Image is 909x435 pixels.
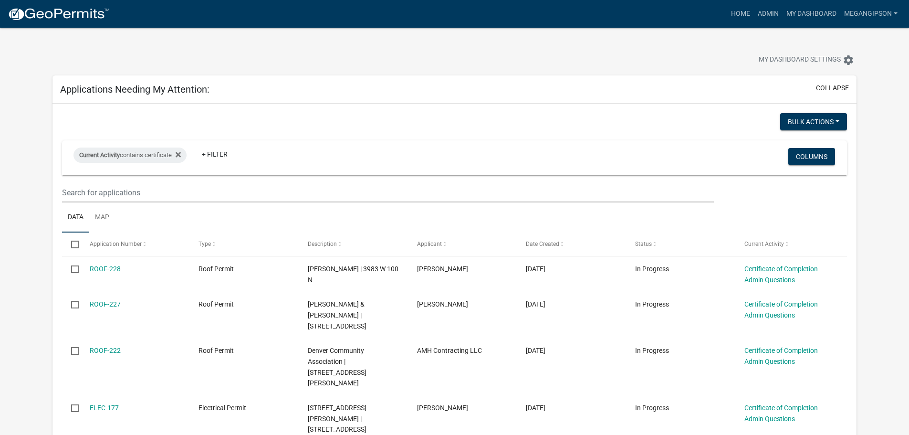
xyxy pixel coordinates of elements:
a: Map [89,202,115,233]
span: Current Activity [79,151,120,159]
datatable-header-cell: Description [299,233,408,255]
span: 08/12/2025 [526,300,545,308]
span: My Dashboard Settings [759,54,841,66]
div: contains certificate [73,148,187,163]
a: ELEC-177 [90,404,119,412]
span: Ralph Jarvis | 3983 W 100 N [308,265,398,284]
span: Description [308,241,337,247]
span: In Progress [635,265,669,273]
span: Herbert Parsons [417,265,468,273]
a: Certificate of Completion Admin Questions [744,347,818,365]
button: collapse [816,83,849,93]
i: settings [843,54,854,66]
h5: Applications Needing My Attention: [60,84,209,95]
button: Bulk Actions [780,113,847,130]
span: Applicant [417,241,442,247]
datatable-header-cell: Application Number [81,233,190,255]
span: In Progress [635,300,669,308]
a: megangipson [840,5,901,23]
input: Search for applications [62,183,713,202]
datatable-header-cell: Select [62,233,80,255]
span: Current Activity [744,241,784,247]
span: 07/25/2025 [526,347,545,354]
span: In Progress [635,404,669,412]
span: Electrical Permit [199,404,246,412]
a: My Dashboard [783,5,840,23]
a: ROOF-222 [90,347,121,354]
span: Roof Permit [199,265,234,273]
a: ROOF-228 [90,265,121,273]
span: 08/12/2025 [526,265,545,273]
a: Certificate of Completion Admin Questions [744,300,818,319]
span: Type [199,241,211,247]
a: Home [727,5,754,23]
span: Application Number [90,241,142,247]
a: ROOF-227 [90,300,121,308]
span: Status [635,241,652,247]
a: + Filter [194,146,235,163]
span: In Progress [635,347,669,354]
datatable-header-cell: Status [626,233,735,255]
datatable-header-cell: Date Created [517,233,626,255]
span: Date Created [526,241,559,247]
datatable-header-cell: Current Activity [735,233,845,255]
datatable-header-cell: Applicant [408,233,517,255]
span: 07/22/2025 [526,404,545,412]
span: Roof Permit [199,300,234,308]
a: Data [62,202,89,233]
span: AMH Contracting LLC [417,347,482,354]
a: Admin [754,5,783,23]
span: Roof Permit [199,347,234,354]
a: Certificate of Completion Admin Questions [744,404,818,423]
a: Certificate of Completion Admin Questions [744,265,818,284]
span: Denver Community Association | 196 S EMMONS ST [308,347,366,387]
button: My Dashboard Settingssettings [751,51,862,69]
datatable-header-cell: Type [189,233,299,255]
span: Herbert Parsons [417,300,468,308]
span: Levi Biggs [417,404,468,412]
span: Christopher & Kathryn Peck | 1025 W Elburn Dr [308,300,366,330]
button: Columns [788,148,835,165]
